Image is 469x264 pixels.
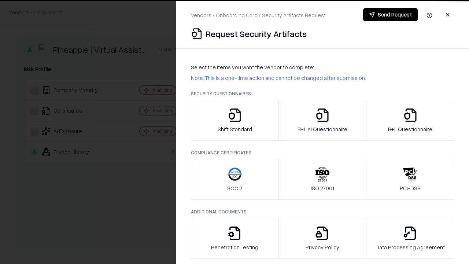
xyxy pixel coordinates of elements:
button: SOC 2 [191,159,279,200]
p: Additional Documents [191,209,454,215]
button: B+L AI Questionnaire [278,100,367,141]
button: Penetration Testing [191,218,279,259]
button: B+L Questionnaire [366,100,454,141]
button: Send Request [363,8,418,21]
button: Privacy Policy [278,218,367,259]
p: Shift Standard [218,125,252,133]
p: Security Questionnaires [191,91,454,97]
p: ISO 27001 [311,184,334,192]
p: Penetration Testing [211,243,258,251]
p: SOC 2 [227,184,242,192]
button: Shift Standard [191,100,279,141]
p: Vendors / Onboarding Card / Security Artifacts Request [191,11,326,19]
button: ISO 27001 [278,159,367,200]
p: PCI-DSS [400,184,421,192]
p: Select the items you want the vendor to complete: [191,63,454,71]
p: Privacy Policy [306,243,339,251]
p: B+L Questionnaire [388,125,432,133]
button: Data Processing Agreement [366,218,454,259]
p: Data Processing Agreement [376,243,445,251]
p: B+L AI Questionnaire [298,125,347,133]
button: PCI-DSS [366,159,454,200]
p: Request Security Artifacts [206,28,307,40]
p: Note: This is a one-time action and cannot be changed after submission. [191,74,454,82]
p: Compliance Certificates [191,150,454,156]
